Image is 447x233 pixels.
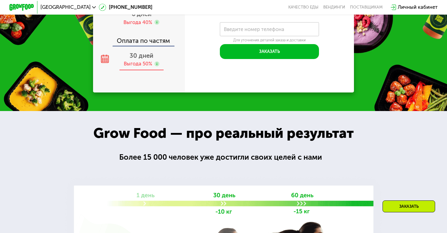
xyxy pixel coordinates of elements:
a: Качество еды [288,5,318,10]
button: Заказать [220,44,319,59]
div: Выгода 40% [123,19,152,26]
div: Заказать [383,200,435,212]
div: Для уточнения деталей заказа и доставки [220,38,319,43]
div: Оплата по частям [94,32,185,46]
a: [PHONE_NUMBER] [99,4,152,11]
div: поставщикам [350,5,383,10]
div: Личный кабинет [398,4,438,11]
a: Вендинги [323,5,345,10]
div: Выгода 50% [124,61,152,68]
span: 30 дней [130,52,153,59]
span: [GEOGRAPHIC_DATA] [40,5,91,10]
label: Введите номер телефона [224,28,284,31]
div: Grow Food — про реальный результат [83,123,364,144]
div: Более 15 000 человек уже достигли своих целей с нами [119,151,328,163]
span: в день [283,9,298,15]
